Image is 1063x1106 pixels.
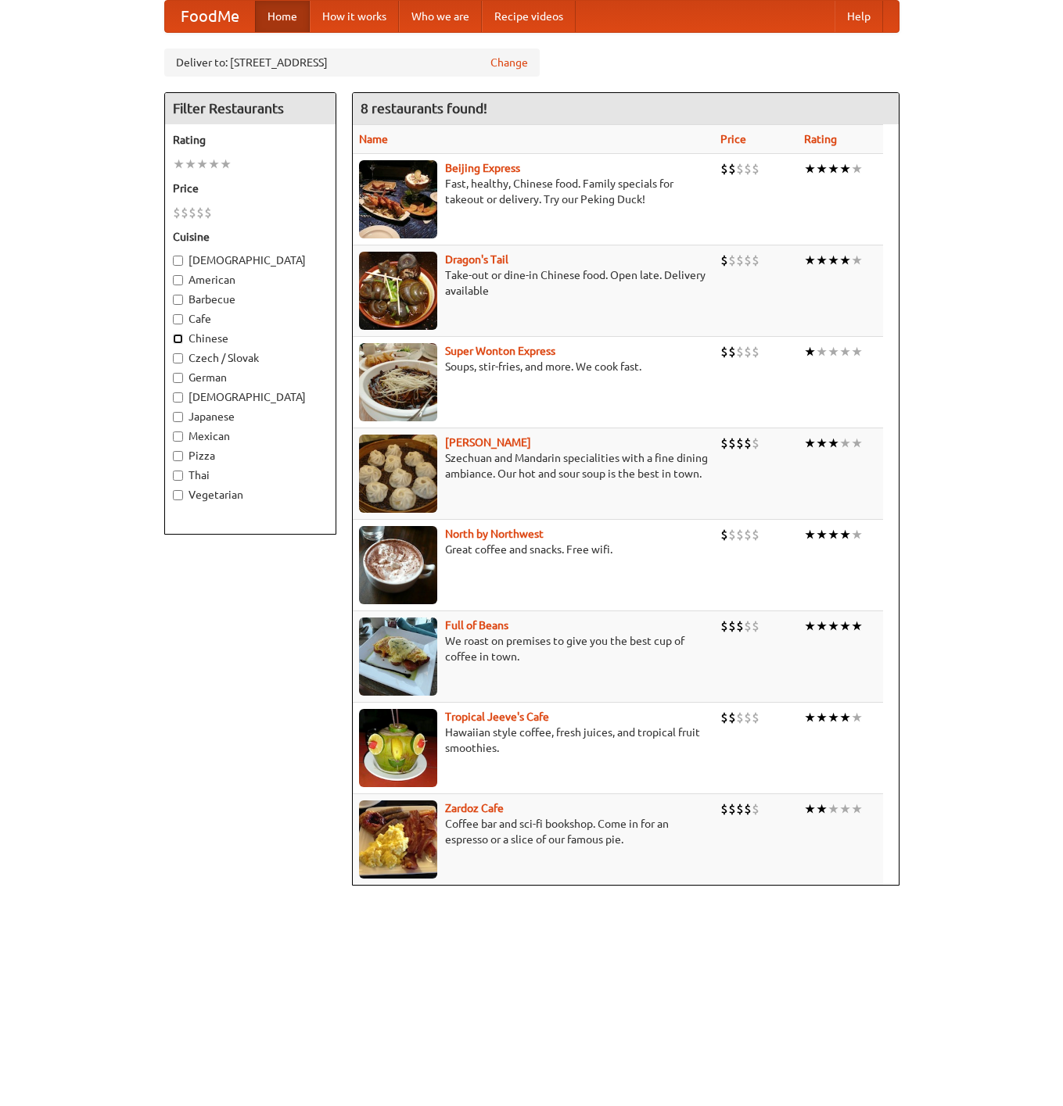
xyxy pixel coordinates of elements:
[173,471,183,481] input: Thai
[839,252,851,269] li: ★
[720,160,728,177] li: $
[804,133,837,145] a: Rating
[173,314,183,324] input: Cafe
[173,334,183,344] input: Chinese
[359,267,709,299] p: Take-out or dine-in Chinese food. Open late. Delivery available
[164,48,540,77] div: Deliver to: [STREET_ADDRESS]
[445,802,504,814] a: Zardoz Cafe
[173,412,183,422] input: Japanese
[752,800,760,818] li: $
[744,343,752,360] li: $
[851,343,863,360] li: ★
[445,619,508,632] a: Full of Beans
[804,709,816,726] li: ★
[359,176,709,207] p: Fast, healthy, Chinese food. Family specials for takeout or delivery. Try our Peking Duck!
[482,1,576,32] a: Recipe videos
[720,133,746,145] a: Price
[736,252,744,269] li: $
[804,343,816,360] li: ★
[173,132,328,148] h5: Rating
[720,343,728,360] li: $
[804,435,816,452] li: ★
[839,526,851,543] li: ★
[720,800,728,818] li: $
[744,800,752,818] li: $
[173,229,328,245] h5: Cuisine
[828,160,839,177] li: ★
[816,709,828,726] li: ★
[399,1,482,32] a: Who we are
[181,204,189,221] li: $
[196,204,204,221] li: $
[736,526,744,543] li: $
[445,162,520,174] a: Beijing Express
[196,156,208,173] li: ★
[359,816,709,847] p: Coffee bar and sci-fi bookshop. Come in for an espresso or a slice of our famous pie.
[359,133,388,145] a: Name
[816,800,828,818] li: ★
[736,435,744,452] li: $
[851,160,863,177] li: ★
[173,272,328,288] label: American
[720,252,728,269] li: $
[816,252,828,269] li: ★
[744,252,752,269] li: $
[165,1,255,32] a: FoodMe
[839,709,851,726] li: ★
[804,800,816,818] li: ★
[720,526,728,543] li: $
[359,450,709,481] p: Szechuan and Mandarin specialities with a fine dining ambiance. Our hot and sour soup is the best...
[804,160,816,177] li: ★
[804,526,816,543] li: ★
[851,526,863,543] li: ★
[828,709,839,726] li: ★
[752,160,760,177] li: $
[839,160,851,177] li: ★
[744,709,752,726] li: $
[728,343,736,360] li: $
[752,435,760,452] li: $
[173,392,183,403] input: [DEMOGRAPHIC_DATA]
[828,800,839,818] li: ★
[208,156,220,173] li: ★
[839,343,851,360] li: ★
[736,709,744,726] li: $
[173,331,328,346] label: Chinese
[720,435,728,452] li: $
[736,160,744,177] li: $
[445,528,544,540] a: North by Northwest
[839,435,851,452] li: ★
[816,526,828,543] li: ★
[359,542,709,557] p: Great coffee and snacks. Free wifi.
[728,617,736,635] li: $
[204,204,212,221] li: $
[445,253,508,266] b: Dragon's Tail
[359,800,437,879] img: zardoz.jpg
[828,617,839,635] li: ★
[828,526,839,543] li: ★
[445,436,531,449] a: [PERSON_NAME]
[173,487,328,503] label: Vegetarian
[359,633,709,664] p: We roast on premises to give you the best cup of coffee in town.
[728,435,736,452] li: $
[359,252,437,330] img: dragon.jpg
[720,709,728,726] li: $
[173,252,328,268] label: [DEMOGRAPHIC_DATA]
[165,93,336,124] h4: Filter Restaurants
[736,800,744,818] li: $
[173,256,183,266] input: [DEMOGRAPHIC_DATA]
[173,295,183,305] input: Barbecue
[359,160,437,238] img: beijing.jpg
[173,428,328,444] label: Mexican
[359,725,709,756] p: Hawaiian style coffee, fresh juices, and tropical fruit smoothies.
[445,710,549,723] a: Tropical Jeeve's Cafe
[744,617,752,635] li: $
[816,435,828,452] li: ★
[828,435,839,452] li: ★
[173,409,328,424] label: Japanese
[173,156,185,173] li: ★
[736,617,744,635] li: $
